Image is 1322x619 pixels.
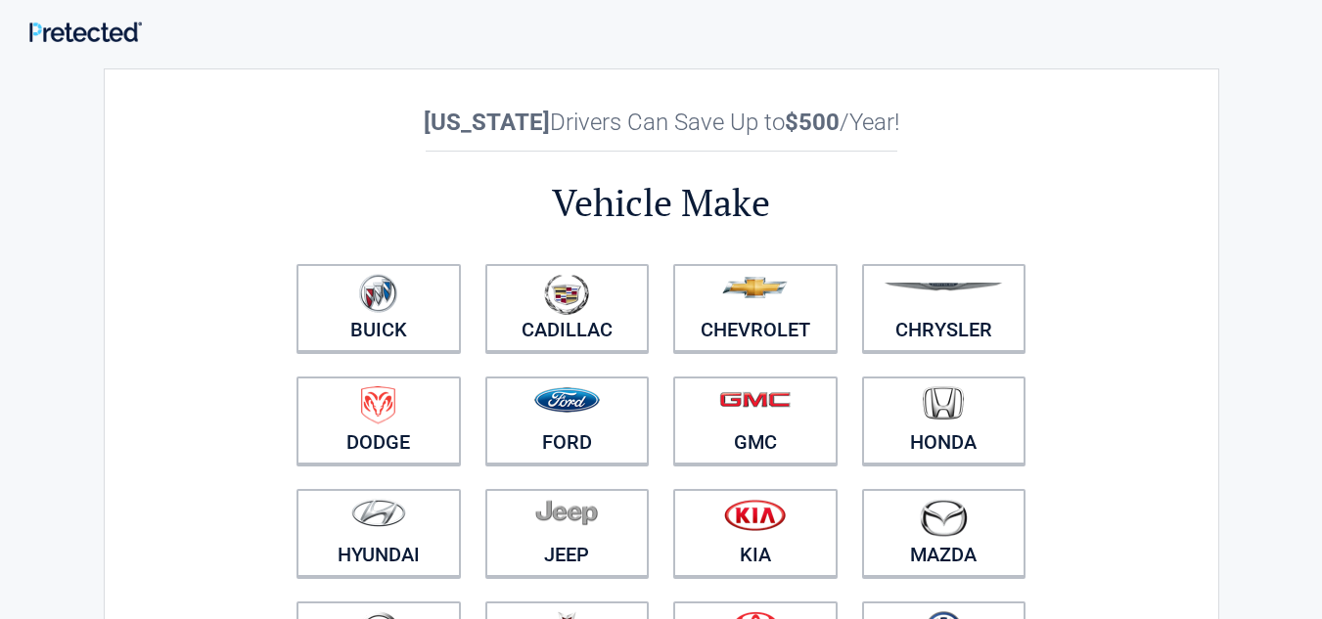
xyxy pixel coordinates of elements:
[285,109,1038,136] h2: Drivers Can Save Up to /Year
[673,489,838,577] a: Kia
[359,274,397,313] img: buick
[485,489,650,577] a: Jeep
[351,499,406,527] img: hyundai
[884,283,1003,291] img: chrysler
[673,376,838,464] a: GMC
[485,264,650,352] a: Cadillac
[673,264,838,352] a: Chevrolet
[785,109,840,136] b: $500
[534,387,600,413] img: ford
[285,178,1038,228] h2: Vehicle Make
[296,489,461,577] a: Hyundai
[923,386,964,420] img: honda
[361,386,395,424] img: dodge
[544,274,589,315] img: cadillac
[424,109,550,136] b: [US_STATE]
[722,277,788,298] img: chevrolet
[296,376,461,464] a: Dodge
[296,264,461,352] a: Buick
[862,489,1026,577] a: Mazda
[485,376,650,464] a: Ford
[29,22,142,42] img: Main Logo
[862,264,1026,352] a: Chrysler
[719,391,791,408] img: gmc
[862,376,1026,464] a: Honda
[724,499,786,531] img: kia
[535,499,598,526] img: jeep
[919,499,968,537] img: mazda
